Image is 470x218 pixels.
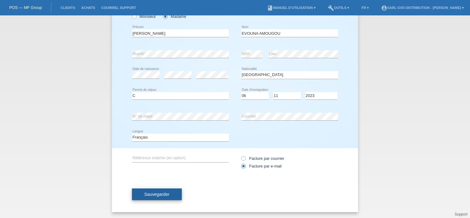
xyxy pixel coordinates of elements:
[132,188,182,200] button: Sauvegarder
[381,5,387,11] i: account_circle
[163,14,186,19] label: Madame
[78,6,98,10] a: Achats
[241,164,281,168] label: Facture par e-mail
[144,192,169,197] span: Sauvegarder
[98,6,139,10] a: Courriel Support
[241,156,245,164] input: Facture par courrier
[241,156,284,161] label: Facture par courrier
[325,6,352,10] a: buildOutils ▾
[9,5,42,10] a: POS — MF Group
[378,6,467,10] a: account_circleSARL GVD DISTRIBUTION - [PERSON_NAME] ▾
[358,6,372,10] a: FR ▾
[241,164,245,172] input: Facture par e-mail
[264,6,319,10] a: bookManuel d’utilisation ▾
[58,6,78,10] a: Clients
[328,5,334,11] i: build
[267,5,273,11] i: book
[132,14,156,19] label: Monsieur
[455,212,468,216] a: Support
